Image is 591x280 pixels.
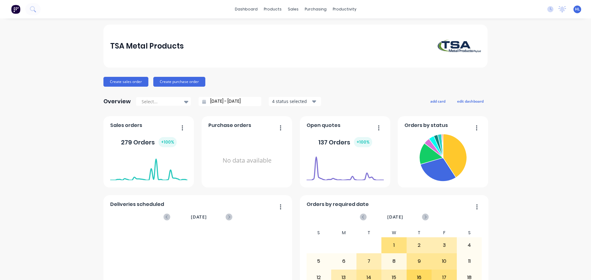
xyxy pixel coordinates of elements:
[11,5,20,14] img: Factory
[332,254,356,269] div: 6
[191,214,207,220] span: [DATE]
[404,122,448,129] span: Orders by status
[407,238,432,253] div: 2
[121,137,177,147] div: 279 Orders
[356,228,382,237] div: T
[232,5,261,14] a: dashboard
[302,5,330,14] div: purchasing
[272,98,311,105] div: 4 status selected
[381,228,407,237] div: W
[306,228,332,237] div: S
[432,254,456,269] div: 10
[269,97,321,106] button: 4 status selected
[110,40,184,52] div: TSA Metal Products
[159,137,177,147] div: + 100 %
[407,254,432,269] div: 9
[382,238,406,253] div: 1
[307,254,331,269] div: 5
[208,132,286,190] div: No data available
[285,5,302,14] div: sales
[457,228,482,237] div: S
[382,254,406,269] div: 8
[426,97,449,105] button: add card
[110,201,164,208] span: Deliveries scheduled
[307,122,340,129] span: Open quotes
[261,5,285,14] div: products
[575,6,580,12] span: HL
[357,254,381,269] div: 7
[432,238,456,253] div: 3
[153,77,205,87] button: Create purchase order
[432,228,457,237] div: F
[103,95,131,108] div: Overview
[318,137,372,147] div: 137 Orders
[387,214,403,220] span: [DATE]
[457,254,482,269] div: 11
[438,40,481,53] img: TSA Metal Products
[208,122,251,129] span: Purchase orders
[453,97,488,105] button: edit dashboard
[457,238,482,253] div: 4
[330,5,360,14] div: productivity
[331,228,356,237] div: M
[407,228,432,237] div: T
[110,122,142,129] span: Sales orders
[103,77,148,87] button: Create sales order
[354,137,372,147] div: + 100 %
